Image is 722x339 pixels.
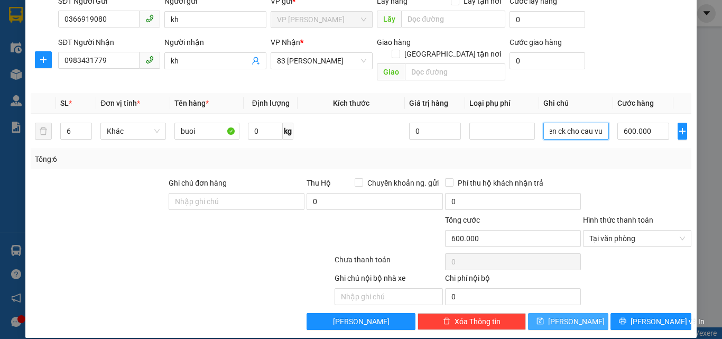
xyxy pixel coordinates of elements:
[145,56,154,64] span: phone
[400,48,505,60] span: [GEOGRAPHIC_DATA] tận nơi
[510,52,585,69] input: Cước giao hàng
[333,99,369,107] span: Kích thước
[35,123,52,140] button: delete
[548,316,605,327] span: [PERSON_NAME]
[543,123,609,140] input: Ghi Chú
[252,57,260,65] span: user-add
[377,11,401,28] span: Lấy
[100,99,140,107] span: Đơn vị tính
[619,317,626,326] span: printer
[377,38,411,47] span: Giao hàng
[445,272,581,288] div: Chi phí nội bộ
[510,38,562,47] label: Cước giao hàng
[418,313,526,330] button: deleteXóa Thông tin
[307,179,331,187] span: Thu Hộ
[174,99,209,107] span: Tên hàng
[307,313,415,330] button: [PERSON_NAME]
[631,316,705,327] span: [PERSON_NAME] và In
[589,231,685,246] span: Tại văn phòng
[510,11,585,28] input: Cước lấy hàng
[445,216,480,224] span: Tổng cước
[164,36,266,48] div: Người nhận
[277,12,366,28] span: VP Hà Tĩnh
[169,193,304,210] input: Ghi chú đơn hàng
[443,317,450,326] span: delete
[169,179,227,187] label: Ghi chú đơn hàng
[409,123,461,140] input: 0
[334,254,444,272] div: Chưa thanh toán
[583,216,653,224] label: Hình thức thanh toán
[252,99,290,107] span: Định lượng
[453,177,548,189] span: Phí thu hộ khách nhận trả
[277,53,366,69] span: 83 Nguyễn Hoàng
[35,153,280,165] div: Tổng: 6
[335,272,443,288] div: Ghi chú nội bộ nhà xe
[35,56,51,64] span: plus
[678,123,687,140] button: plus
[455,316,501,327] span: Xóa Thông tin
[58,36,160,48] div: SĐT Người Nhận
[283,123,293,140] span: kg
[536,317,544,326] span: save
[465,93,539,114] th: Loại phụ phí
[528,313,609,330] button: save[PERSON_NAME]
[271,38,300,47] span: VP Nhận
[60,99,69,107] span: SL
[174,123,240,140] input: VD: Bàn, Ghế
[335,288,443,305] input: Nhập ghi chú
[35,51,52,68] button: plus
[617,99,654,107] span: Cước hàng
[405,63,505,80] input: Dọc đường
[107,123,160,139] span: Khác
[678,127,687,135] span: plus
[401,11,505,28] input: Dọc đường
[610,313,691,330] button: printer[PERSON_NAME] và In
[145,14,154,23] span: phone
[333,316,390,327] span: [PERSON_NAME]
[377,63,405,80] span: Giao
[539,93,613,114] th: Ghi chú
[363,177,443,189] span: Chuyển khoản ng. gửi
[409,99,448,107] span: Giá trị hàng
